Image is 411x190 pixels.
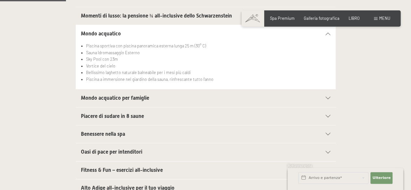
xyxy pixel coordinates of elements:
font: Oasi di pace per intenditori [81,149,142,155]
font: Richiesta rapida [288,164,312,168]
font: Piacere di sudare in 8 saune [81,113,144,119]
font: Mondo acquatico per famiglie [81,95,149,101]
font: Sauna Idromassaggio Esterno [86,50,140,55]
a: Galleria fotografica [304,16,340,21]
font: Vortice del cielo [86,63,115,69]
font: Piscina sportiva con piscina panoramica esterna lunga 25 m (30° C) [86,43,206,48]
font: Benessere nella spa [81,131,125,137]
font: Bellissimo laghetto naturale balneabile per i mesi più caldi [86,70,191,75]
font: Fitness & Fun – esercizi all-inclusive [81,167,163,173]
font: menu [379,16,390,21]
font: Mondo acquatico [81,31,121,37]
font: Piscina a immersione nel giardino della sauna, rinfrescante tutto l'anno [86,77,213,82]
font: Ulteriore [372,176,391,180]
font: Sky Pool con 23m [86,57,118,62]
a: LIBRO [349,16,360,21]
a: Spa Premium [270,16,295,21]
font: Momenti di lusso: la pensione ¾ all-inclusive dello Schwarzenstein [81,13,232,19]
button: Ulteriore [370,172,392,184]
